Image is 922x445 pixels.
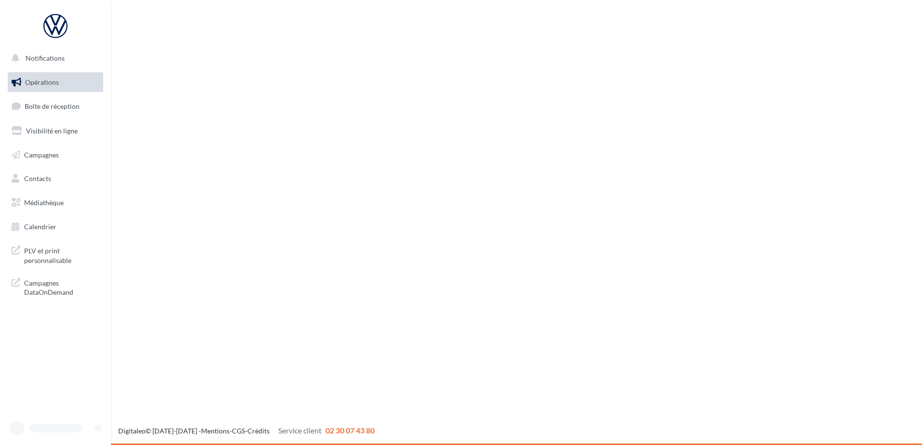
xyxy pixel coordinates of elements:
span: Campagnes DataOnDemand [24,276,99,297]
span: 02 30 07 43 80 [325,426,375,435]
a: CGS [232,427,245,435]
span: Médiathèque [24,198,64,207]
span: Opérations [25,78,59,86]
span: Calendrier [24,222,56,231]
a: Campagnes [6,145,105,165]
a: Calendrier [6,217,105,237]
a: PLV et print personnalisable [6,240,105,269]
a: Médiathèque [6,193,105,213]
a: Opérations [6,72,105,92]
a: Contacts [6,169,105,189]
span: Visibilité en ligne [26,127,78,135]
a: Visibilité en ligne [6,121,105,141]
span: Boîte de réception [25,102,80,110]
a: Boîte de réception [6,96,105,117]
span: Contacts [24,174,51,183]
button: Notifications [6,48,101,68]
span: Notifications [26,54,65,62]
span: PLV et print personnalisable [24,244,99,265]
a: Crédits [247,427,270,435]
a: Mentions [201,427,230,435]
span: Campagnes [24,150,59,158]
span: Service client [278,426,322,435]
a: Digitaleo [118,427,146,435]
a: Campagnes DataOnDemand [6,273,105,301]
span: © [DATE]-[DATE] - - - [118,427,375,435]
